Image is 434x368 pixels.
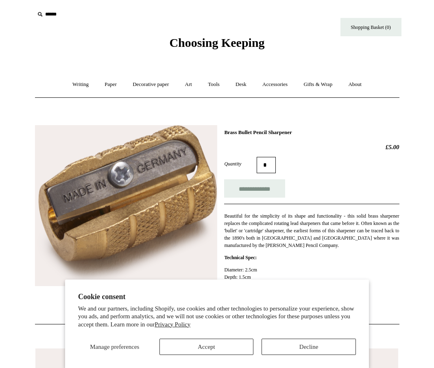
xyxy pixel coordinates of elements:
strong: Technical Spec: [224,255,257,260]
span: Manage preferences [90,344,139,350]
p: We and our partners, including Shopify, use cookies and other technologies to personalize your ex... [78,305,356,329]
label: Quantity [224,160,257,167]
button: Decline [262,339,356,355]
a: Tools [201,74,227,95]
h2: Cookie consent [78,293,356,301]
a: Gifts & Wrap [296,74,340,95]
a: Desk [228,74,254,95]
a: Writing [65,74,96,95]
a: Decorative paper [125,74,176,95]
button: Manage preferences [78,339,151,355]
a: Paper [97,74,124,95]
span: Choosing Keeping [169,36,264,49]
h1: Brass Bullet Pencil Sharpener [224,129,399,136]
a: Art [178,74,199,95]
img: Brass Bullet Pencil Sharpener [35,125,217,286]
p: Diameter: 2.5cm Depth: 1.5cm Weight: 23g Material: Brass and toughened steel Pencil Diameter: Up ... [224,266,399,303]
p: Beautiful for the simplicity of its shape and functionality - this solid brass sharpener replaces... [224,212,399,249]
a: About [341,74,369,95]
a: Choosing Keeping [169,42,264,48]
a: Privacy Policy [155,321,190,328]
a: Accessories [255,74,295,95]
h4: Related Products [14,333,421,339]
a: Shopping Basket (0) [340,18,401,36]
h2: £5.00 [224,143,399,151]
button: Accept [159,339,254,355]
